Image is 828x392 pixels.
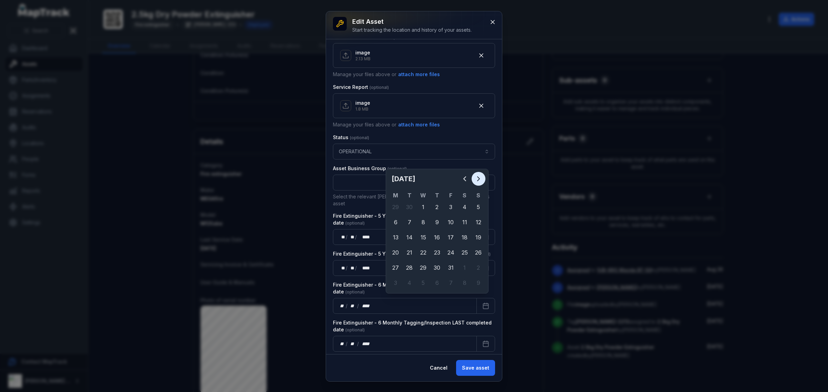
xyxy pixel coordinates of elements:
div: 21 [403,246,416,259]
div: 5 [416,276,430,290]
p: Manage your files above or [333,71,495,78]
div: Monday 3 November 2025 [389,276,403,290]
div: Wednesday 29 October 2025 [416,261,430,275]
div: Tuesday 7 October 2025 [403,215,416,229]
button: attach more files [398,71,440,78]
label: Fire Extinguisher - 6 Monthly Tagging/Inspection NEXT Due date [333,281,495,295]
div: / [357,302,359,309]
div: Tuesday 21 October 2025 [403,246,416,259]
div: Wednesday 15 October 2025 [416,230,430,244]
div: year, [359,340,372,347]
p: image [355,100,370,106]
div: 25 [458,246,472,259]
div: day, [339,302,346,309]
button: Calendar [476,298,495,314]
div: 9 [472,276,485,290]
div: Sunday 12 October 2025 [472,215,485,229]
div: Sunday 5 October 2025 [472,200,485,214]
div: 30 [403,200,416,214]
div: day, [339,234,346,240]
div: Friday 24 October 2025 [444,246,458,259]
div: 19 [472,230,485,244]
div: month, [348,234,355,240]
div: 1 [458,261,472,275]
div: 11 [458,215,472,229]
div: 2 [472,261,485,275]
div: Wednesday 5 November 2025 [416,276,430,290]
div: Start tracking the location and history of your assets. [352,27,472,33]
div: Wednesday 1 October 2025 [416,200,430,214]
button: Cancel [424,360,453,376]
label: Fire Extinguisher - 5 Year Inspection/Test NEXT due date [333,250,491,257]
th: T [430,191,444,199]
div: Monday 27 October 2025 [389,261,403,275]
p: Select the relevant [PERSON_NAME] Air Business Department for this asset [333,193,495,207]
div: 6 [389,215,403,229]
div: / [346,265,348,271]
div: 9 [430,215,444,229]
div: Wednesday 8 October 2025 [416,215,430,229]
div: / [355,265,357,271]
button: Next [472,172,485,186]
div: Sunday 19 October 2025 [472,230,485,244]
div: Saturday 1 November 2025 [458,261,472,275]
div: Monday 20 October 2025 [389,246,403,259]
div: 7 [403,215,416,229]
div: 12 [472,215,485,229]
div: 1 [416,200,430,214]
div: 29 [416,261,430,275]
div: 28 [403,261,416,275]
div: Thursday 9 October 2025 [430,215,444,229]
div: 2 [430,200,444,214]
div: 6 [430,276,444,290]
div: Saturday 18 October 2025 [458,230,472,244]
div: 8 [416,215,430,229]
div: Saturday 11 October 2025 [458,215,472,229]
div: Sunday 9 November 2025 [472,276,485,290]
div: Friday 31 October 2025 [444,261,458,275]
div: 3 [389,276,403,290]
label: Asset Business Group [333,165,407,172]
div: Thursday 23 October 2025 [430,246,444,259]
div: Tuesday 4 November 2025 [403,276,416,290]
div: 4 [403,276,416,290]
div: Tuesday 30 September 2025 [403,200,416,214]
th: S [472,191,485,199]
button: attach more files [398,121,440,128]
div: Thursday 2 October 2025 [430,200,444,214]
div: year, [357,234,371,240]
div: Monday 13 October 2025 [389,230,403,244]
div: 10 [444,215,458,229]
div: 5 [472,200,485,214]
th: F [444,191,458,199]
div: 22 [416,246,430,259]
div: 8 [458,276,472,290]
div: 13 [389,230,403,244]
div: month, [348,265,355,271]
div: 15 [416,230,430,244]
p: 1.8 MB [355,106,370,112]
div: Saturday 4 October 2025 [458,200,472,214]
div: 18 [458,230,472,244]
div: Saturday 25 October 2025 [458,246,472,259]
div: / [357,340,359,347]
div: 4 [458,200,472,214]
div: 17 [444,230,458,244]
div: Calendar [389,172,485,290]
th: T [403,191,416,199]
p: Manage your files above or [333,121,495,128]
label: Fire Extinguisher - 6 Monthly Tagging/Inspection LAST completed date [333,319,495,333]
div: October 2025 [389,172,485,290]
div: Thursday 6 November 2025 [430,276,444,290]
div: year, [359,302,372,309]
h2: [DATE] [392,174,458,184]
div: Monday 29 September 2025 [389,200,403,214]
div: / [355,234,357,240]
div: 16 [430,230,444,244]
div: Friday 7 November 2025 [444,276,458,290]
label: Service Report [333,84,389,91]
div: / [346,340,348,347]
label: Fire Extinguisher - 5 Year Inspection/Test LAST completed date [333,213,495,226]
div: / [346,302,348,309]
div: Tuesday 28 October 2025 [403,261,416,275]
